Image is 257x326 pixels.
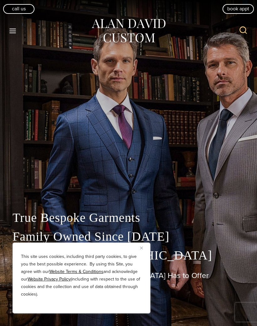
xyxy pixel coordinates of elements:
button: View Search Form [236,23,251,38]
img: Close [140,247,143,249]
img: Alan David Custom [91,17,166,45]
a: book appt [223,4,254,13]
a: Call Us [3,4,34,13]
button: Open menu [6,25,19,36]
p: This site uses cookies, including third party cookies, to give you the best possible experience. ... [21,253,142,298]
a: Website Terms & Conditions [49,268,103,275]
button: Close [140,244,148,252]
p: True Bespoke Garments Family Owned Since [DATE] Made in the [GEOGRAPHIC_DATA] [13,208,244,265]
a: Website Privacy Policy [28,276,71,282]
